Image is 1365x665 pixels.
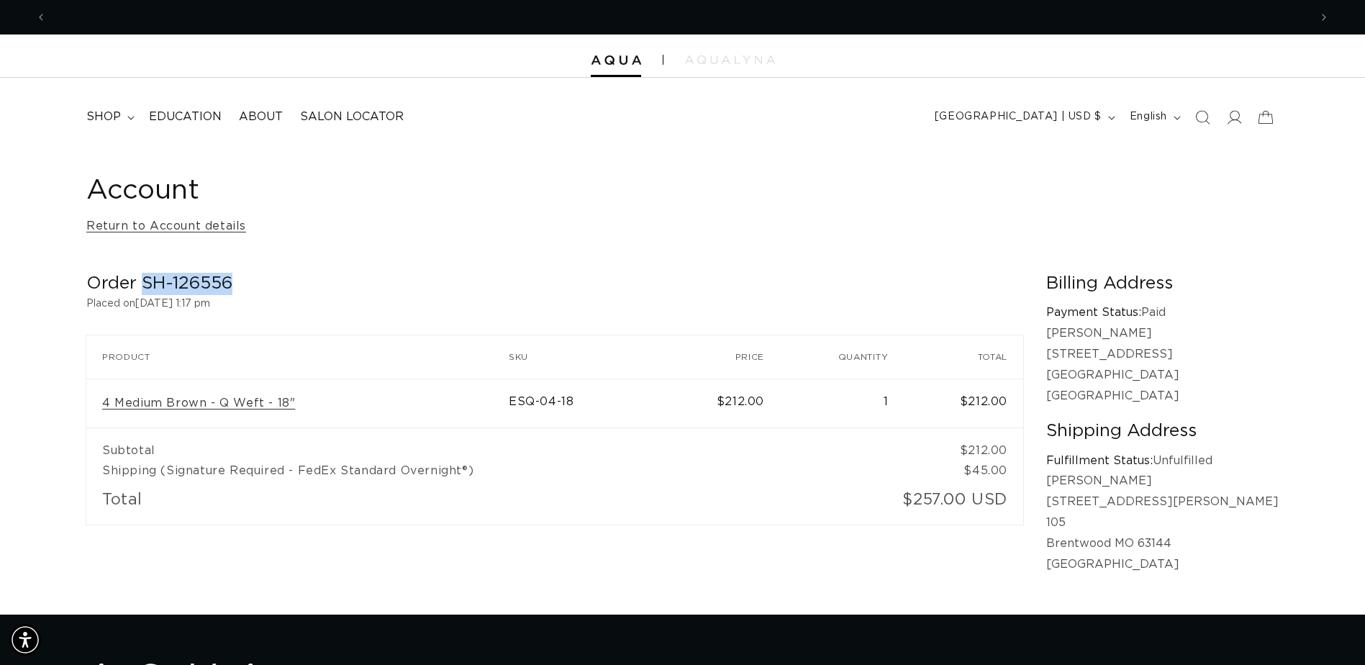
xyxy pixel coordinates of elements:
p: [PERSON_NAME] [STREET_ADDRESS] [GEOGRAPHIC_DATA] [GEOGRAPHIC_DATA] [1046,323,1279,406]
td: Shipping (Signature Required - FedEx Standard Overnight®) [86,461,904,481]
span: Salon Locator [300,109,404,125]
span: $212.00 [717,396,764,407]
p: Paid [1046,302,1279,323]
time: [DATE] 1:17 pm [135,299,210,309]
button: [GEOGRAPHIC_DATA] | USD $ [926,104,1121,131]
td: ESQ-04-18 [509,379,661,428]
div: Accessibility Menu [9,624,41,656]
th: Price [661,335,780,379]
p: Placed on [86,295,1023,313]
button: Previous announcement [25,4,57,31]
button: English [1121,104,1187,131]
td: $212.00 [904,379,1023,428]
p: Unfulfilled [1046,451,1279,471]
summary: shop [78,101,140,133]
a: About [230,101,291,133]
th: Quantity [780,335,904,379]
img: aqualyna.com [685,55,775,64]
a: Salon Locator [291,101,412,133]
span: [GEOGRAPHIC_DATA] | USD $ [935,109,1102,125]
h2: Shipping Address [1046,420,1279,443]
td: Subtotal [86,427,904,461]
span: About [239,109,283,125]
img: Aqua Hair Extensions [591,55,641,65]
h2: Order SH-126556 [86,273,1023,295]
td: 1 [780,379,904,428]
span: Education [149,109,222,125]
a: 4 Medium Brown - Q Weft - 18" [102,396,295,411]
a: Return to Account details [86,216,246,237]
th: Total [904,335,1023,379]
a: Education [140,101,230,133]
td: $45.00 [904,461,1023,481]
strong: Payment Status: [1046,307,1141,318]
td: $212.00 [904,427,1023,461]
th: Product [86,335,509,379]
td: $257.00 USD [780,481,1023,525]
h1: Account [86,173,1279,209]
span: English [1130,109,1167,125]
summary: Search [1187,101,1218,133]
h2: Billing Address [1046,273,1279,295]
p: [PERSON_NAME] [STREET_ADDRESS][PERSON_NAME] 105 Brentwood MO 63144 [GEOGRAPHIC_DATA] [1046,471,1279,574]
button: Next announcement [1308,4,1340,31]
td: Total [86,481,780,525]
strong: Fulfillment Status: [1046,455,1153,466]
span: shop [86,109,121,125]
th: SKU [509,335,661,379]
